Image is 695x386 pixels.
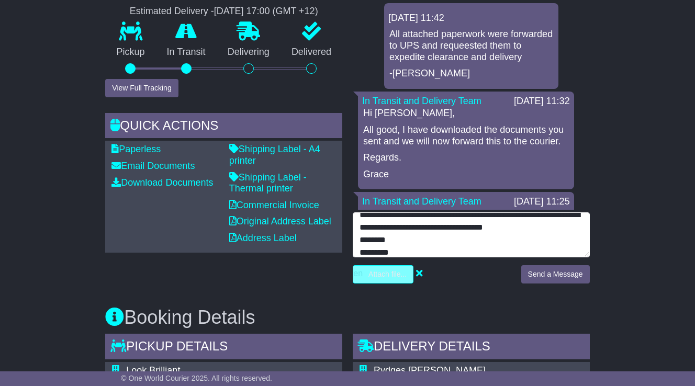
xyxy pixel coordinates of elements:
[363,124,569,147] p: All good, I have downloaded the documents you sent and we will now forward this to the courier.
[363,152,569,164] p: Regards.
[229,172,307,194] a: Shipping Label - Thermal printer
[105,79,178,97] button: View Full Tracking
[281,47,342,58] p: Delivered
[229,216,331,226] a: Original Address Label
[111,177,213,188] a: Download Documents
[214,6,318,17] div: [DATE] 17:00 (GMT +12)
[389,29,553,63] p: All attached paperwork were forwarded to UPS and requeested them to expedite clearance and delivery
[217,47,281,58] p: Delivering
[229,200,319,210] a: Commercial Invoice
[514,196,570,208] div: [DATE] 11:25
[362,96,481,106] a: In Transit and Delivery Team
[105,334,342,362] div: Pickup Details
[155,47,216,58] p: In Transit
[521,265,590,283] button: Send a Message
[514,96,570,107] div: [DATE] 11:32
[389,68,553,80] p: -[PERSON_NAME]
[105,6,342,17] div: Estimated Delivery -
[105,113,342,141] div: Quick Actions
[363,108,569,119] p: Hi [PERSON_NAME],
[121,374,272,382] span: © One World Courier 2025. All rights reserved.
[362,196,481,207] a: In Transit and Delivery Team
[111,144,161,154] a: Paperless
[111,161,195,171] a: Email Documents
[363,209,569,220] p: Hi [PERSON_NAME],
[105,47,155,58] p: Pickup
[363,169,569,180] p: Grace
[388,13,554,24] div: [DATE] 11:42
[229,144,320,166] a: Shipping Label - A4 printer
[126,365,180,376] span: Look Brilliant
[105,307,589,328] h3: Booking Details
[229,233,297,243] a: Address Label
[353,334,590,362] div: Delivery Details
